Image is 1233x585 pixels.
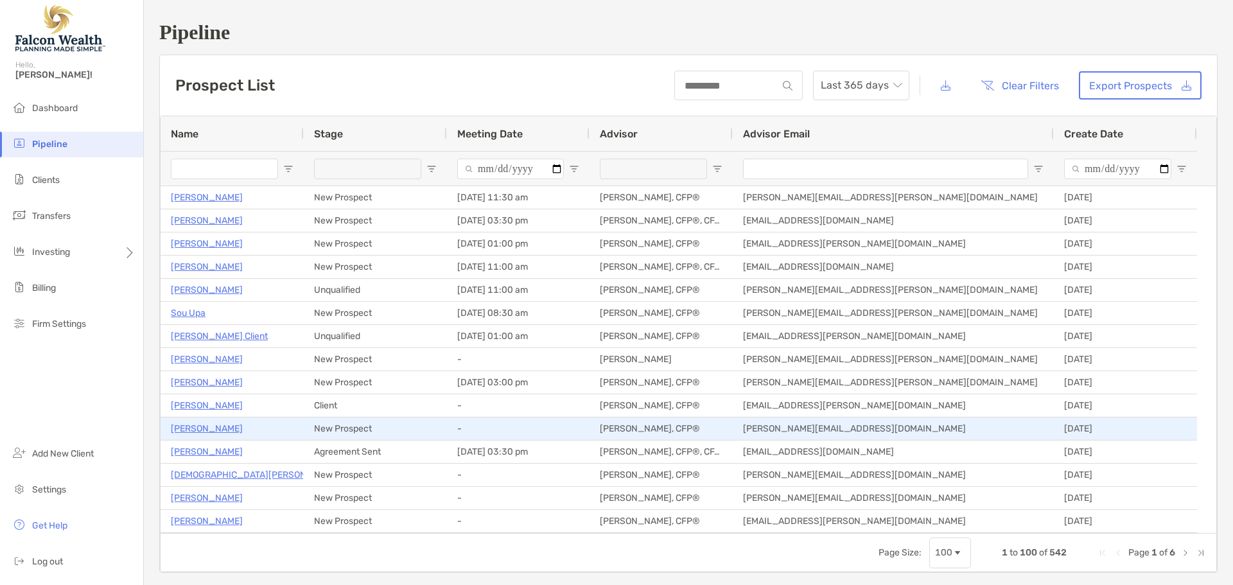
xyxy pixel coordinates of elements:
div: [EMAIL_ADDRESS][DOMAIN_NAME] [733,441,1054,463]
div: [DATE] 03:00 pm [447,371,590,394]
p: [PERSON_NAME] [171,236,243,252]
div: New Prospect [304,464,447,486]
div: - [447,510,590,532]
div: [PERSON_NAME], CFP® [590,325,733,347]
div: Last Page [1196,548,1206,558]
span: Clients [32,175,60,186]
a: Sou Upa [171,305,205,321]
img: transfers icon [12,207,27,223]
div: New Prospect [304,232,447,255]
div: Unqualified [304,279,447,301]
div: [EMAIL_ADDRESS][PERSON_NAME][DOMAIN_NAME] [733,232,1054,255]
a: [PERSON_NAME] [171,259,243,275]
div: [PERSON_NAME], CFP® [590,394,733,417]
div: [PERSON_NAME], CFP® [590,487,733,509]
div: New Prospect [304,302,447,324]
div: [PERSON_NAME][EMAIL_ADDRESS][DOMAIN_NAME] [733,487,1054,509]
img: Falcon Wealth Planning Logo [15,5,105,51]
a: [PERSON_NAME] [171,490,243,506]
div: [PERSON_NAME], CFP® [590,371,733,394]
div: New Prospect [304,487,447,509]
div: Client [304,394,447,417]
img: get-help icon [12,517,27,532]
div: 100 [935,547,952,558]
div: [DATE] 03:30 pm [447,209,590,232]
input: Advisor Email Filter Input [743,159,1028,179]
div: Next Page [1180,548,1191,558]
div: [EMAIL_ADDRESS][PERSON_NAME][DOMAIN_NAME] [733,394,1054,417]
div: [EMAIL_ADDRESS][DOMAIN_NAME] [733,256,1054,278]
span: Page [1128,547,1150,558]
a: [DEMOGRAPHIC_DATA][PERSON_NAME] [171,467,340,483]
div: [DATE] 11:00 am [447,279,590,301]
div: [DATE] [1054,186,1197,209]
span: [PERSON_NAME]! [15,69,136,80]
div: [DATE] [1054,441,1197,463]
p: [PERSON_NAME] [171,421,243,437]
button: Open Filter Menu [712,164,722,174]
div: [DATE] [1054,394,1197,417]
img: investing icon [12,243,27,259]
span: 1 [1151,547,1157,558]
a: [PERSON_NAME] [171,213,243,229]
button: Open Filter Menu [1033,164,1044,174]
a: [PERSON_NAME] [171,374,243,390]
a: [PERSON_NAME] [171,189,243,205]
div: New Prospect [304,510,447,532]
div: [DATE] [1054,232,1197,255]
div: [PERSON_NAME] [590,348,733,371]
div: [DATE] [1054,209,1197,232]
a: [PERSON_NAME] [171,397,243,414]
div: [PERSON_NAME][EMAIL_ADDRESS][PERSON_NAME][DOMAIN_NAME] [733,371,1054,394]
div: [DATE] 01:00 pm [447,232,590,255]
span: Advisor Email [743,128,810,140]
div: - [447,464,590,486]
a: [PERSON_NAME] [171,282,243,298]
span: Create Date [1064,128,1123,140]
div: [DATE] 01:00 am [447,325,590,347]
div: - [447,487,590,509]
span: Settings [32,484,66,495]
input: Name Filter Input [171,159,278,179]
div: [DATE] [1054,510,1197,532]
div: - [447,348,590,371]
img: pipeline icon [12,135,27,151]
div: [DATE] [1054,417,1197,440]
div: [DATE] [1054,325,1197,347]
span: Get Help [32,520,67,531]
span: Pipeline [32,139,67,150]
div: New Prospect [304,209,447,232]
div: First Page [1097,548,1108,558]
div: [DATE] 11:00 am [447,256,590,278]
img: logout icon [12,553,27,568]
div: [PERSON_NAME], CFP® [590,464,733,486]
img: add_new_client icon [12,445,27,460]
img: firm-settings icon [12,315,27,331]
span: of [1039,547,1047,558]
span: 6 [1169,547,1175,558]
div: [PERSON_NAME], CFP® [590,510,733,532]
div: [EMAIL_ADDRESS][DOMAIN_NAME] [733,209,1054,232]
div: New Prospect [304,371,447,394]
div: [DATE] [1054,279,1197,301]
span: of [1159,547,1167,558]
div: New Prospect [304,348,447,371]
button: Open Filter Menu [1176,164,1187,174]
img: dashboard icon [12,100,27,115]
button: Open Filter Menu [569,164,579,174]
span: Firm Settings [32,319,86,329]
div: [PERSON_NAME], CFP®, CFA® [590,256,733,278]
div: New Prospect [304,186,447,209]
button: Clear Filters [971,71,1069,100]
div: [PERSON_NAME][EMAIL_ADDRESS][PERSON_NAME][DOMAIN_NAME] [733,279,1054,301]
a: [PERSON_NAME] [171,444,243,460]
span: Investing [32,247,70,258]
span: Stage [314,128,343,140]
